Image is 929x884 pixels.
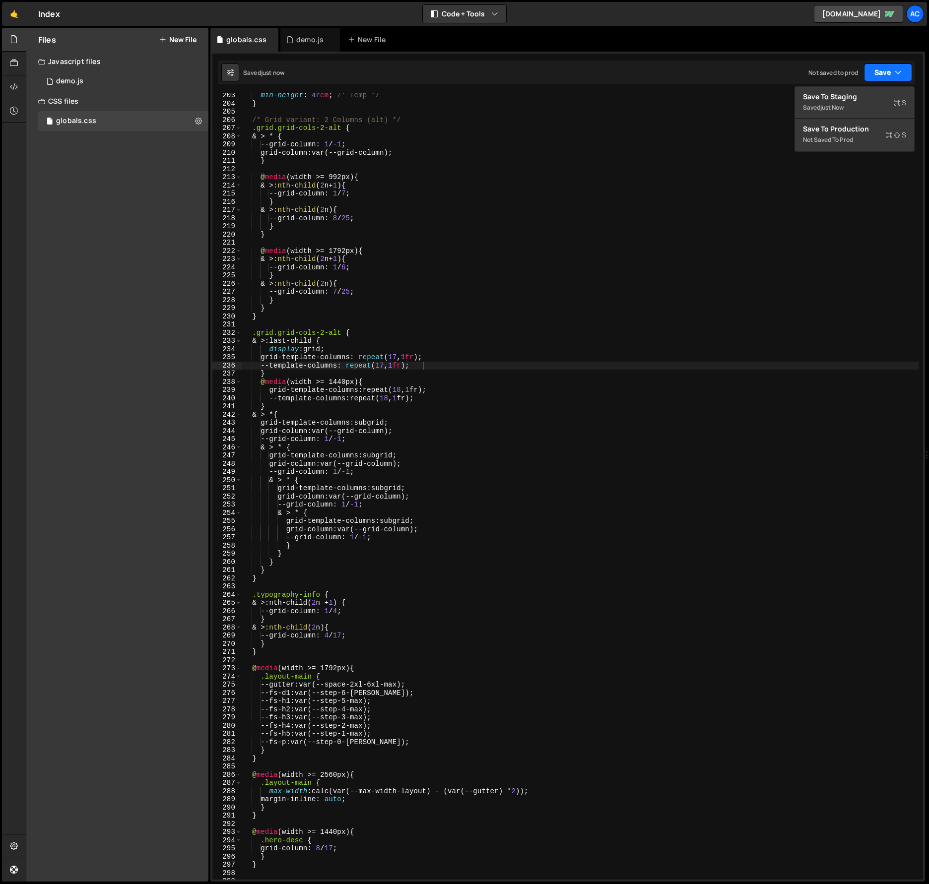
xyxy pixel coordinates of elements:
[2,2,26,26] a: 🤙
[212,116,242,125] div: 206
[212,231,242,239] div: 220
[212,255,242,263] div: 223
[212,697,242,705] div: 277
[808,68,858,77] div: Not saved to prod
[212,689,242,697] div: 276
[212,263,242,272] div: 224
[212,624,242,632] div: 268
[212,607,242,616] div: 266
[212,247,242,255] div: 222
[212,476,242,485] div: 250
[212,304,242,313] div: 229
[212,313,242,321] div: 230
[212,296,242,305] div: 228
[212,370,242,378] div: 237
[38,71,208,91] div: 17340/48149.js
[212,787,242,796] div: 288
[423,5,506,23] button: Code + Tools
[212,673,242,681] div: 274
[212,189,242,198] div: 215
[212,140,242,149] div: 209
[212,280,242,288] div: 226
[212,337,242,345] div: 233
[212,345,242,354] div: 234
[212,149,242,157] div: 210
[26,52,208,71] div: Javascript files
[212,411,242,419] div: 242
[906,5,924,23] div: Ac
[212,124,242,132] div: 207
[212,779,242,787] div: 287
[212,173,242,182] div: 213
[38,111,208,131] div: 17340/48151.css
[212,533,242,542] div: 257
[212,861,242,869] div: 297
[212,762,242,771] div: 285
[212,631,242,640] div: 269
[212,132,242,141] div: 208
[212,353,242,362] div: 235
[212,542,242,550] div: 258
[212,517,242,525] div: 255
[212,615,242,624] div: 267
[212,844,242,853] div: 295
[212,771,242,779] div: 286
[803,134,906,146] div: Not saved to prod
[212,443,242,452] div: 246
[820,103,844,112] div: just now
[212,362,242,370] div: 236
[803,102,906,114] div: Saved
[212,165,242,174] div: 212
[212,591,242,599] div: 264
[864,63,912,81] button: Save
[212,108,242,116] div: 205
[212,640,242,648] div: 270
[159,36,197,44] button: New File
[212,288,242,296] div: 227
[212,214,242,223] div: 218
[212,198,242,206] div: 216
[212,550,242,558] div: 259
[212,239,242,247] div: 221
[212,722,242,730] div: 280
[803,124,906,134] div: Save to Production
[243,68,284,77] div: Saved
[212,853,242,861] div: 296
[212,157,242,165] div: 211
[212,460,242,468] div: 248
[212,419,242,427] div: 243
[38,34,56,45] h2: Files
[212,869,242,878] div: 298
[212,755,242,763] div: 284
[894,98,906,108] span: S
[212,182,242,190] div: 214
[212,386,242,394] div: 239
[56,117,96,126] div: globals.css
[261,68,284,77] div: just now
[212,558,242,567] div: 260
[886,130,906,140] span: S
[212,566,242,574] div: 261
[212,828,242,836] div: 293
[212,664,242,673] div: 273
[212,574,242,583] div: 262
[212,804,242,812] div: 290
[212,493,242,501] div: 252
[212,730,242,738] div: 281
[212,501,242,509] div: 253
[212,705,242,714] div: 278
[212,222,242,231] div: 219
[803,92,906,102] div: Save to Staging
[212,427,242,436] div: 244
[212,402,242,411] div: 241
[795,119,914,151] button: Save to ProductionS Not saved to prod
[212,836,242,845] div: 294
[795,87,914,119] button: Save to StagingS Savedjust now
[212,681,242,689] div: 275
[212,435,242,443] div: 245
[212,525,242,534] div: 256
[212,320,242,329] div: 231
[212,812,242,820] div: 291
[212,468,242,476] div: 249
[212,648,242,656] div: 271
